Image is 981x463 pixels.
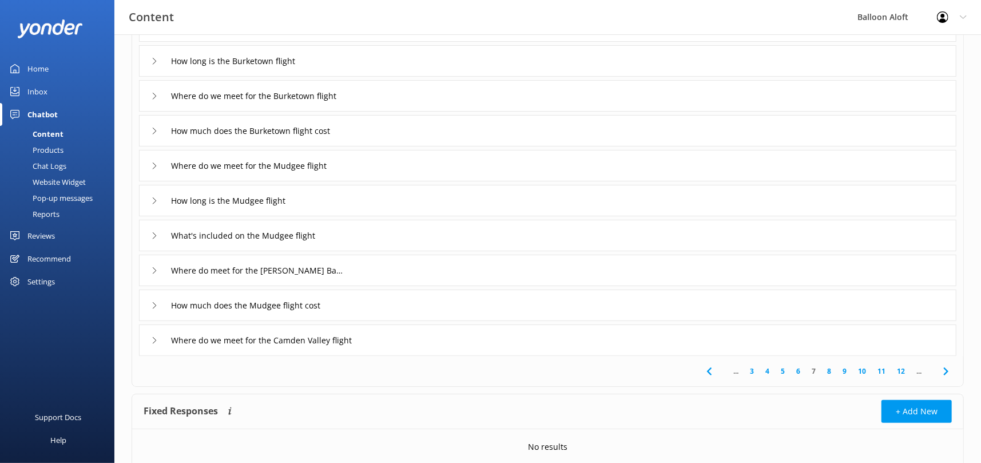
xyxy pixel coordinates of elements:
[7,190,93,206] div: Pop-up messages
[528,441,567,453] p: No results
[911,366,927,377] span: ...
[872,366,891,377] a: 11
[7,158,66,174] div: Chat Logs
[144,400,218,423] h4: Fixed Responses
[7,126,114,142] a: Content
[821,366,837,377] a: 8
[7,174,86,190] div: Website Widget
[760,366,775,377] a: 4
[744,366,760,377] a: 3
[7,158,114,174] a: Chat Logs
[7,174,114,190] a: Website Widget
[7,142,114,158] a: Products
[7,206,114,222] a: Reports
[728,366,744,377] span: ...
[837,366,852,377] a: 9
[891,366,911,377] a: 12
[7,190,114,206] a: Pop-up messages
[7,126,63,142] div: Content
[27,57,49,80] div: Home
[27,270,55,293] div: Settings
[50,429,66,452] div: Help
[791,366,806,377] a: 6
[129,8,174,26] h3: Content
[27,247,71,270] div: Recommend
[775,366,791,377] a: 5
[27,103,58,126] div: Chatbot
[7,142,63,158] div: Products
[27,80,47,103] div: Inbox
[806,366,821,377] a: 7
[7,206,59,222] div: Reports
[17,19,83,38] img: yonder-white-logo.png
[881,400,952,423] button: + Add New
[27,224,55,247] div: Reviews
[35,406,82,429] div: Support Docs
[852,366,872,377] a: 10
